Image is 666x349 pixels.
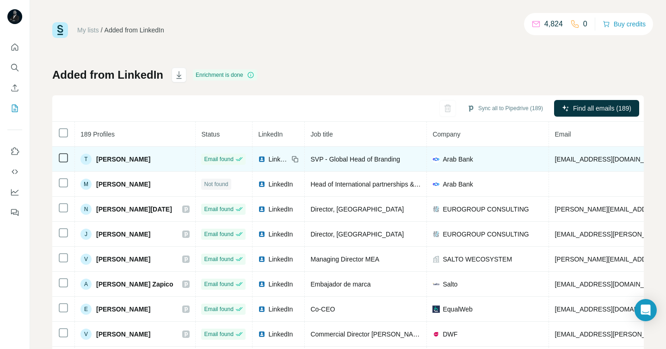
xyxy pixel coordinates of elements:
[583,19,587,30] p: 0
[80,204,92,215] div: N
[258,231,265,238] img: LinkedIn logo
[204,330,233,338] span: Email found
[443,230,529,239] span: EUROGROUP CONSULTING
[310,256,379,263] span: Managing Director MEA
[432,231,440,238] img: company-logo
[635,299,657,321] div: Open Intercom Messenger
[80,279,92,290] div: A
[204,305,233,313] span: Email found
[7,80,22,96] button: Enrich CSV
[268,205,293,214] span: LinkedIn
[443,180,473,189] span: Arab Bank
[432,181,440,188] img: company-logo
[268,305,293,314] span: LinkedIn
[52,68,163,82] h1: Added from LinkedIn
[258,330,265,338] img: LinkedIn logo
[204,280,233,288] span: Email found
[80,131,115,138] span: 189 Profiles
[7,143,22,160] button: Use Surfe on LinkedIn
[268,255,293,264] span: LinkedIn
[443,255,512,264] span: SALTO WECOSYSTEM
[96,280,173,289] span: [PERSON_NAME] Zapico
[268,280,293,289] span: LinkedIn
[193,69,257,81] div: Enrichment is done
[432,330,440,338] img: company-logo
[258,305,265,313] img: LinkedIn logo
[80,254,92,265] div: V
[310,156,400,163] span: SVP - Global Head of Branding
[101,25,103,35] li: /
[268,155,289,164] span: LinkedIn
[268,330,293,339] span: LinkedIn
[555,131,571,138] span: Email
[258,181,265,188] img: LinkedIn logo
[77,26,99,34] a: My lists
[544,19,563,30] p: 4,824
[201,131,220,138] span: Status
[310,181,458,188] span: Head of International partnerships & API integration
[573,104,631,113] span: Find all emails (189)
[310,330,425,338] span: Commercial Director [PERSON_NAME]
[96,330,150,339] span: [PERSON_NAME]
[258,156,265,163] img: LinkedIn logo
[204,255,233,263] span: Email found
[96,205,172,214] span: [PERSON_NAME][DATE]
[310,206,404,213] span: Director, [GEOGRAPHIC_DATA]
[603,18,646,31] button: Buy credits
[443,280,457,289] span: Salto
[443,330,457,339] span: DWF
[258,131,283,138] span: LinkedIn
[268,230,293,239] span: LinkedIn
[443,305,472,314] span: EqualWeb
[96,230,150,239] span: [PERSON_NAME]
[80,229,92,240] div: J
[204,155,233,163] span: Email found
[432,280,440,288] img: company-logo
[7,100,22,117] button: My lists
[7,184,22,200] button: Dashboard
[80,329,92,340] div: V
[258,256,265,263] img: LinkedIn logo
[310,231,404,238] span: Director, [GEOGRAPHIC_DATA]
[204,205,233,213] span: Email found
[7,9,22,24] img: Avatar
[554,100,639,117] button: Find all emails (189)
[80,304,92,315] div: E
[432,206,440,213] img: company-logo
[204,180,228,188] span: Not found
[80,154,92,165] div: T
[52,22,68,38] img: Surfe Logo
[7,39,22,56] button: Quick start
[96,180,150,189] span: [PERSON_NAME]
[555,280,664,288] span: [EMAIL_ADDRESS][DOMAIN_NAME]
[555,156,664,163] span: [EMAIL_ADDRESS][DOMAIN_NAME]
[461,101,549,115] button: Sync all to Pipedrive (189)
[268,180,293,189] span: LinkedIn
[432,156,440,163] img: company-logo
[204,230,233,238] span: Email found
[96,155,150,164] span: [PERSON_NAME]
[105,25,164,35] div: Added from LinkedIn
[555,305,664,313] span: [EMAIL_ADDRESS][DOMAIN_NAME]
[7,59,22,76] button: Search
[258,206,265,213] img: LinkedIn logo
[432,131,460,138] span: Company
[443,155,473,164] span: Arab Bank
[443,205,529,214] span: EUROGROUP CONSULTING
[96,305,150,314] span: [PERSON_NAME]
[80,179,92,190] div: M
[310,305,335,313] span: Co-CEO
[7,204,22,221] button: Feedback
[310,131,333,138] span: Job title
[96,255,150,264] span: [PERSON_NAME]
[258,280,265,288] img: LinkedIn logo
[310,280,370,288] span: Embajador de marca
[7,163,22,180] button: Use Surfe API
[432,305,440,313] img: company-logo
